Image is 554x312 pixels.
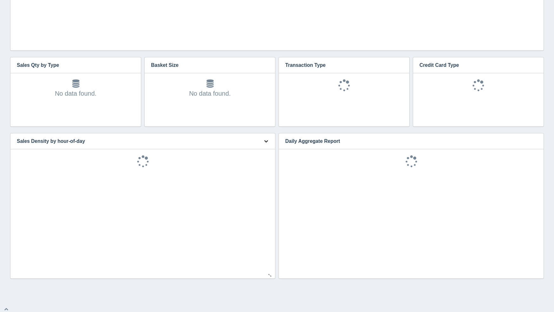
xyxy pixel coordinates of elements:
[10,133,256,149] h3: Sales Density by hour-of-day
[151,80,269,98] div: No data found.
[17,80,135,98] div: No data found.
[279,133,534,149] h3: Daily Aggregate Report
[145,57,266,73] h3: Basket Size
[279,57,400,73] h3: Transaction Type
[10,57,131,73] h3: Sales Qty by Type
[413,57,534,73] h3: Credit Card Type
